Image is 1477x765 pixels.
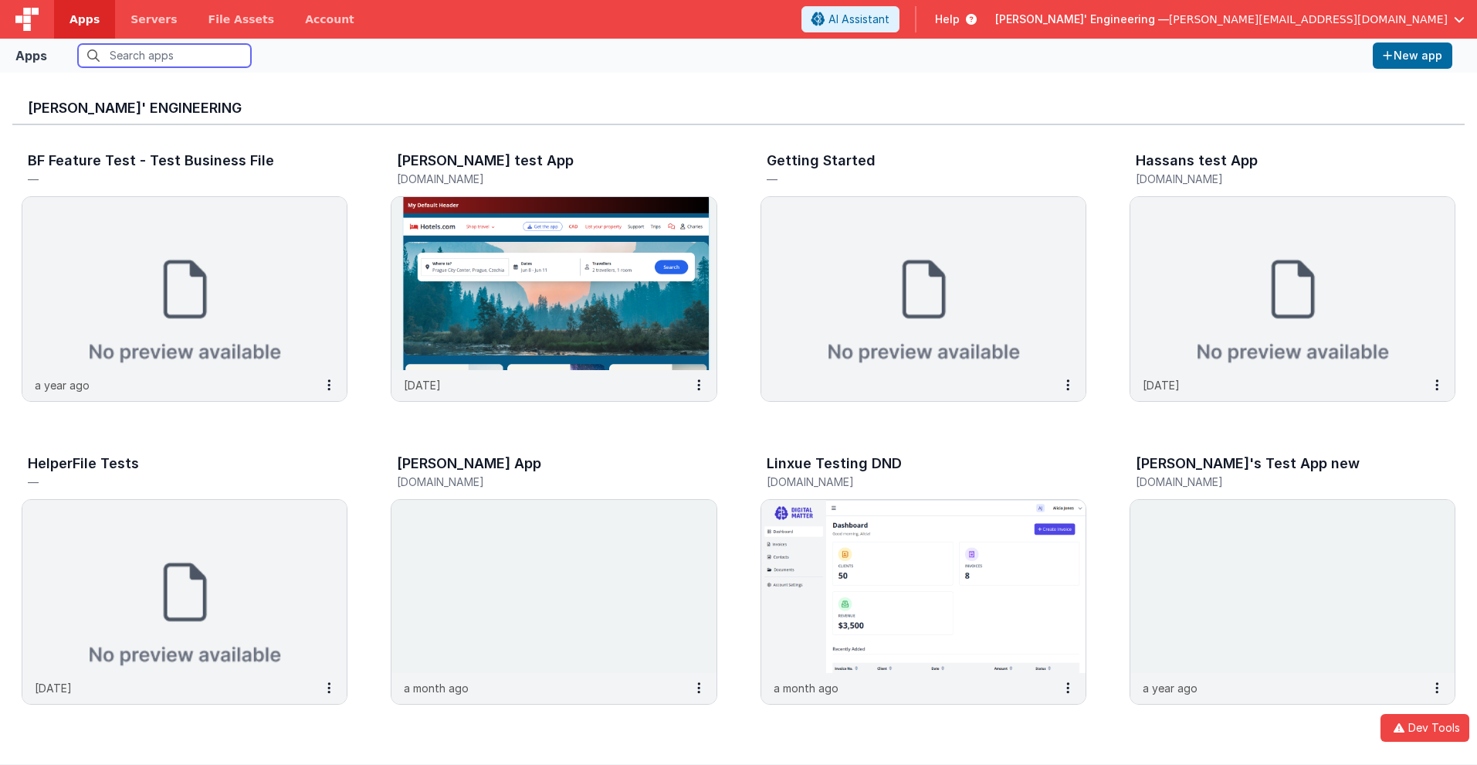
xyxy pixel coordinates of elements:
h5: [DOMAIN_NAME] [397,476,678,488]
div: Apps [15,46,47,65]
h5: [DOMAIN_NAME] [397,173,678,185]
p: a year ago [1143,680,1198,696]
h3: [PERSON_NAME]' Engineering [28,100,1449,116]
h3: [PERSON_NAME]'s Test App new [1136,456,1360,471]
span: Servers [130,12,177,27]
h5: [DOMAIN_NAME] [1136,173,1417,185]
h5: [DOMAIN_NAME] [767,476,1048,488]
h3: [PERSON_NAME] test App [397,153,574,168]
p: a month ago [404,680,469,696]
p: a year ago [35,377,90,393]
button: AI Assistant [801,6,899,32]
h5: [DOMAIN_NAME] [1136,476,1417,488]
h5: — [767,173,1048,185]
p: [DATE] [404,377,441,393]
button: New app [1373,42,1452,69]
h3: Linxue Testing DND [767,456,902,471]
span: AI Assistant [828,12,889,27]
span: File Assets [208,12,275,27]
h3: HelperFile Tests [28,456,139,471]
span: Apps [69,12,100,27]
h3: [PERSON_NAME] App [397,456,541,471]
button: Dev Tools [1380,714,1469,742]
input: Search apps [78,44,251,67]
span: [PERSON_NAME]' Engineering — [995,12,1169,27]
span: [PERSON_NAME][EMAIL_ADDRESS][DOMAIN_NAME] [1169,12,1448,27]
p: [DATE] [35,680,72,696]
h5: — [28,476,309,488]
p: a month ago [774,680,838,696]
h3: Hassans test App [1136,153,1258,168]
h5: — [28,173,309,185]
p: [DATE] [1143,377,1180,393]
button: [PERSON_NAME]' Engineering — [PERSON_NAME][EMAIL_ADDRESS][DOMAIN_NAME] [995,12,1465,27]
span: Help [935,12,960,27]
h3: Getting Started [767,153,876,168]
h3: BF Feature Test - Test Business File [28,153,274,168]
